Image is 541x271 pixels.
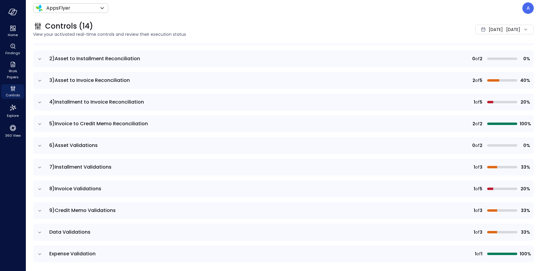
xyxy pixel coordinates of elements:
[49,164,112,170] span: 7)Installment Validations
[475,251,476,257] span: 1
[520,120,530,127] span: 100%
[1,60,24,81] div: Work Papers
[520,185,530,192] span: 20%
[33,31,387,38] span: View your activated real-time controls and review their execution status
[49,120,148,127] span: 5)Invoice to Credit Memo Reconciliation
[474,164,475,170] span: 1
[49,55,140,62] span: 2)Asset to Installment Reconciliation
[37,229,43,235] button: expand row
[527,5,530,12] p: A
[480,207,482,214] span: 3
[49,250,96,257] span: Expense Validation
[1,84,24,99] div: Controls
[480,99,482,105] span: 5
[474,99,475,105] span: 1
[520,229,530,235] span: 33%
[1,42,24,57] div: Findings
[6,92,20,98] span: Controls
[5,132,21,139] span: 360 View
[476,251,481,257] span: of
[46,5,70,12] p: AppsFlyer
[480,142,482,149] span: 2
[520,164,530,170] span: 33%
[472,55,475,62] span: 0
[520,55,530,62] span: 0%
[37,186,43,192] button: expand row
[474,207,475,214] span: 1
[5,50,20,56] span: Findings
[49,98,144,105] span: 4)Installment to Invoice Reconciliation
[49,185,101,192] span: 8)Invoice Validations
[1,123,24,139] div: 360 View
[481,251,482,257] span: 1
[45,21,93,31] span: Controls (14)
[522,2,534,14] div: Avi Brandwain
[475,229,480,235] span: of
[37,251,43,257] button: expand row
[520,77,530,84] span: 40%
[474,185,475,192] span: 1
[49,142,98,149] span: 6)Asset Validations
[475,99,480,105] span: of
[520,207,530,214] span: 33%
[1,24,24,39] div: Home
[480,229,482,235] span: 3
[35,5,43,12] img: Icon
[37,143,43,149] button: expand row
[4,68,22,80] span: Work Papers
[49,77,130,84] span: 3)Asset to Invoice Reconciliation
[520,251,530,257] span: 100%
[49,207,116,214] span: 9)Credit Memo Validations
[37,208,43,214] button: expand row
[37,56,43,62] button: expand row
[1,102,24,119] div: Explore
[49,229,90,235] span: Data Validations
[489,26,503,33] span: [DATE]
[520,142,530,149] span: 0%
[520,99,530,105] span: 20%
[472,142,475,149] span: 0
[480,77,482,84] span: 5
[472,77,475,84] span: 2
[475,120,480,127] span: of
[474,229,475,235] span: 1
[37,164,43,170] button: expand row
[37,99,43,105] button: expand row
[37,78,43,84] button: expand row
[475,185,480,192] span: of
[475,77,480,84] span: of
[480,185,482,192] span: 5
[472,120,475,127] span: 2
[480,164,482,170] span: 3
[475,164,480,170] span: of
[475,207,480,214] span: of
[480,120,482,127] span: 2
[480,55,482,62] span: 2
[37,121,43,127] button: expand row
[8,32,18,38] span: Home
[7,113,19,119] span: Explore
[475,55,480,62] span: of
[475,142,480,149] span: of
